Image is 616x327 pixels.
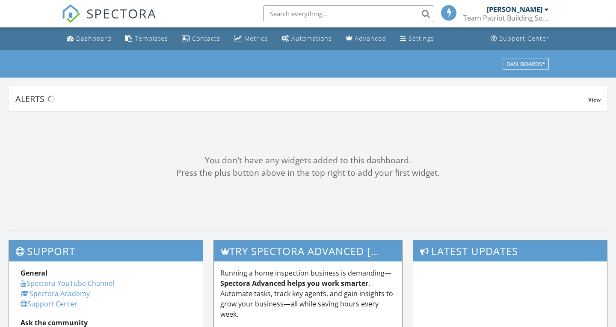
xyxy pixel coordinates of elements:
[214,240,403,261] h3: Try spectora advanced [DATE]
[463,14,549,22] div: Team Patriot Building Solutions
[135,34,168,42] div: Templates
[62,4,80,23] img: The Best Home Inspection Software - Spectora
[342,31,390,47] a: Advanced
[76,34,112,42] div: Dashboard
[409,34,434,42] div: Settings
[21,299,77,309] a: Support Center
[413,240,607,261] h3: Latest Updates
[9,167,607,179] div: Press the plus button above in the top right to add your first widget.
[291,34,332,42] div: Automations
[244,34,268,42] div: Metrics
[9,240,203,261] h3: Support
[487,5,542,14] div: [PERSON_NAME]
[122,31,172,47] a: Templates
[21,279,114,288] a: Spectora YouTube Channel
[192,34,220,42] div: Contacts
[355,34,386,42] div: Advanced
[86,4,157,22] span: SPECTORA
[15,93,588,105] div: Alerts
[220,268,396,319] p: Running a home inspection business is demanding— . Automate tasks, track key agents, and gain ins...
[499,34,549,42] div: Support Center
[503,58,549,70] button: Dashboards
[278,31,335,47] a: Automations (Basic)
[62,12,157,30] a: SPECTORA
[178,31,224,47] a: Contacts
[21,268,47,278] strong: General
[506,61,545,67] div: Dashboards
[263,5,434,22] input: Search everything...
[487,31,553,47] a: Support Center
[21,289,90,298] a: Spectora Academy
[588,96,601,103] span: View
[63,31,115,47] a: Dashboard
[220,279,368,288] strong: Spectora Advanced helps you work smarter
[9,154,607,167] div: You don't have any widgets added to this dashboard.
[397,31,438,47] a: Settings
[231,31,271,47] a: Metrics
